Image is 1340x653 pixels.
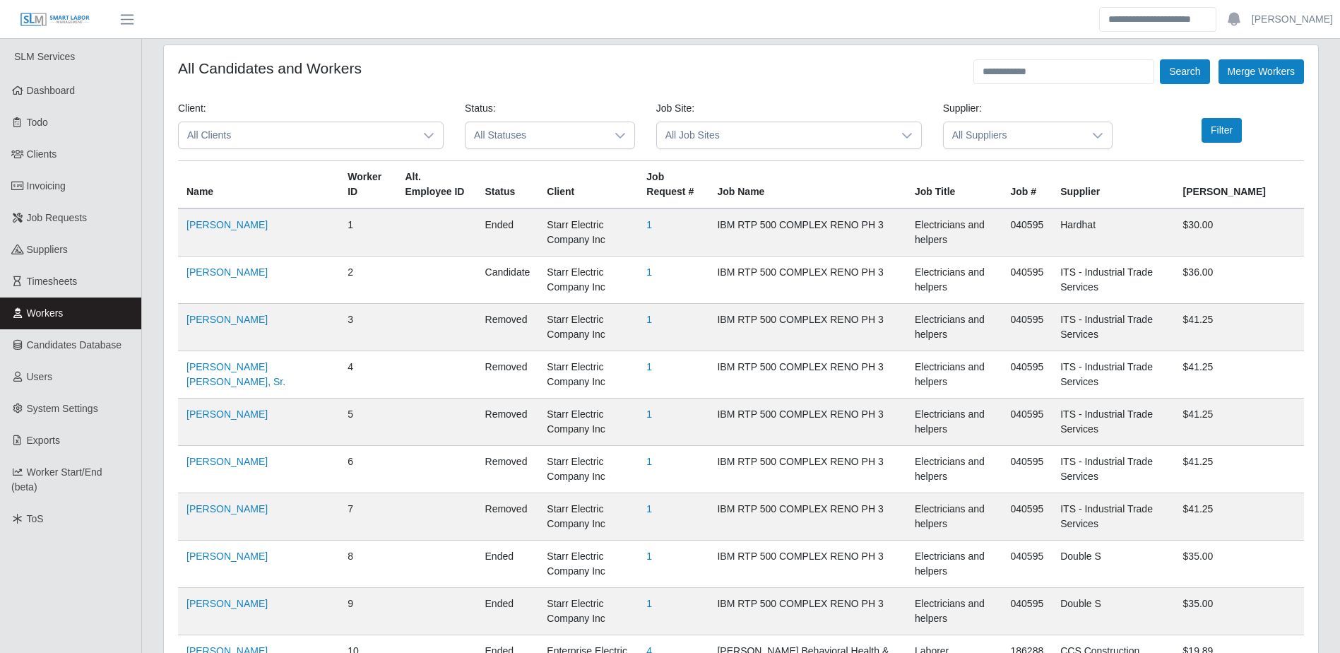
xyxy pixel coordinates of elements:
[27,435,60,446] span: Exports
[1175,541,1304,588] td: $35.00
[906,304,1002,351] td: Electricians and helpers
[477,541,539,588] td: ended
[906,541,1002,588] td: Electricians and helpers
[27,148,57,160] span: Clients
[339,493,396,541] td: 7
[943,101,982,116] label: Supplier:
[186,219,268,230] a: [PERSON_NAME]
[477,446,539,493] td: removed
[465,101,496,116] label: Status:
[708,446,906,493] td: IBM RTP 500 COMPLEX RENO PH 3
[646,314,652,325] a: 1
[538,588,638,635] td: Starr Electric Company Inc
[944,122,1084,148] span: All Suppliers
[1052,588,1174,635] td: Double S
[646,266,652,278] a: 1
[1219,59,1304,84] button: Merge Workers
[339,351,396,399] td: 4
[477,257,539,304] td: candidate
[1175,208,1304,257] td: $30.00
[708,493,906,541] td: IBM RTP 500 COMPLEX RENO PH 3
[906,446,1002,493] td: Electricians and helpers
[477,208,539,257] td: ended
[186,361,285,387] a: [PERSON_NAME] [PERSON_NAME], Sr.
[186,408,268,420] a: [PERSON_NAME]
[477,493,539,541] td: removed
[27,117,48,128] span: Todo
[339,446,396,493] td: 6
[1052,399,1174,446] td: ITS - Industrial Trade Services
[1160,59,1209,84] button: Search
[538,304,638,351] td: Starr Electric Company Inc
[27,85,76,96] span: Dashboard
[1002,161,1053,209] th: Job #
[638,161,708,209] th: Job Request #
[186,503,268,514] a: [PERSON_NAME]
[1002,351,1053,399] td: 040595
[646,598,652,609] a: 1
[27,212,88,223] span: Job Requests
[1052,446,1174,493] td: ITS - Industrial Trade Services
[27,339,122,351] span: Candidates Database
[708,399,906,446] td: IBM RTP 500 COMPLEX RENO PH 3
[396,161,476,209] th: Alt. Employee ID
[1002,257,1053,304] td: 040595
[179,122,415,148] span: All Clients
[1175,446,1304,493] td: $41.25
[646,456,652,467] a: 1
[906,493,1002,541] td: Electricians and helpers
[1175,399,1304,446] td: $41.25
[657,122,893,148] span: All Job Sites
[1052,161,1174,209] th: Supplier
[538,493,638,541] td: Starr Electric Company Inc
[1175,351,1304,399] td: $41.25
[906,208,1002,257] td: Electricians and helpers
[646,551,652,562] a: 1
[477,399,539,446] td: removed
[906,399,1002,446] td: Electricians and helpers
[906,161,1002,209] th: Job Title
[538,257,638,304] td: Starr Electric Company Inc
[1002,446,1053,493] td: 040595
[1002,208,1053,257] td: 040595
[477,161,539,209] th: Status
[1052,304,1174,351] td: ITS - Industrial Trade Services
[1202,118,1242,143] button: Filter
[708,161,906,209] th: Job Name
[477,588,539,635] td: ended
[538,161,638,209] th: Client
[646,408,652,420] a: 1
[1052,351,1174,399] td: ITS - Industrial Trade Services
[906,351,1002,399] td: Electricians and helpers
[1002,493,1053,541] td: 040595
[186,598,268,609] a: [PERSON_NAME]
[186,266,268,278] a: [PERSON_NAME]
[339,541,396,588] td: 8
[708,541,906,588] td: IBM RTP 500 COMPLEX RENO PH 3
[646,219,652,230] a: 1
[27,180,66,192] span: Invoicing
[339,208,396,257] td: 1
[186,314,268,325] a: [PERSON_NAME]
[1175,161,1304,209] th: [PERSON_NAME]
[1175,304,1304,351] td: $41.25
[178,59,362,77] h4: All Candidates and Workers
[1175,588,1304,635] td: $35.00
[538,399,638,446] td: Starr Electric Company Inc
[178,101,206,116] label: Client:
[477,351,539,399] td: removed
[27,371,53,382] span: Users
[14,51,75,62] span: SLM Services
[1175,257,1304,304] td: $36.00
[186,456,268,467] a: [PERSON_NAME]
[27,513,44,524] span: ToS
[477,304,539,351] td: removed
[708,257,906,304] td: IBM RTP 500 COMPLEX RENO PH 3
[339,399,396,446] td: 5
[1052,208,1174,257] td: Hardhat
[1252,12,1333,27] a: [PERSON_NAME]
[339,588,396,635] td: 9
[656,101,694,116] label: Job Site:
[708,304,906,351] td: IBM RTP 500 COMPLEX RENO PH 3
[466,122,606,148] span: All Statuses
